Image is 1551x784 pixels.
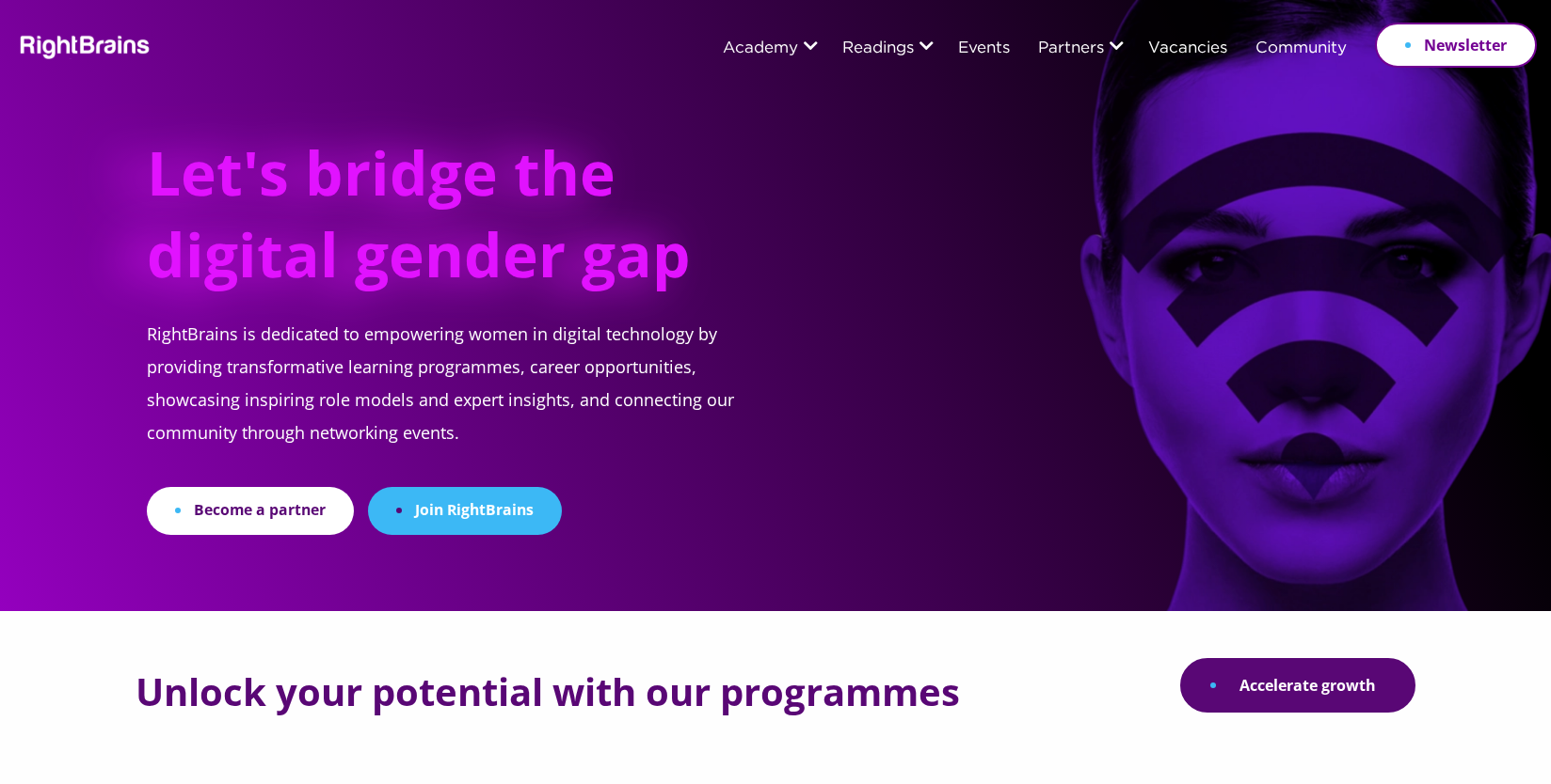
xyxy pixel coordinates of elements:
a: Vacancies [1148,40,1227,57]
a: Readings [842,40,914,57]
a: Newsletter [1375,23,1537,68]
h1: Let's bridge the digital gender gap [147,132,711,318]
a: Community [1255,40,1347,57]
p: RightBrains is dedicated to empowering women in digital technology by providing transformative le... [147,318,779,487]
a: Events [958,40,1010,57]
a: Join RightBrains [368,487,562,535]
a: Accelerate growth [1180,658,1415,713]
a: Partners [1038,40,1104,57]
a: Academy [723,40,798,57]
a: Become a partner [147,487,354,535]
img: Rightbrains [14,32,151,59]
h2: Unlock your potential with our programmes [136,671,960,713]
